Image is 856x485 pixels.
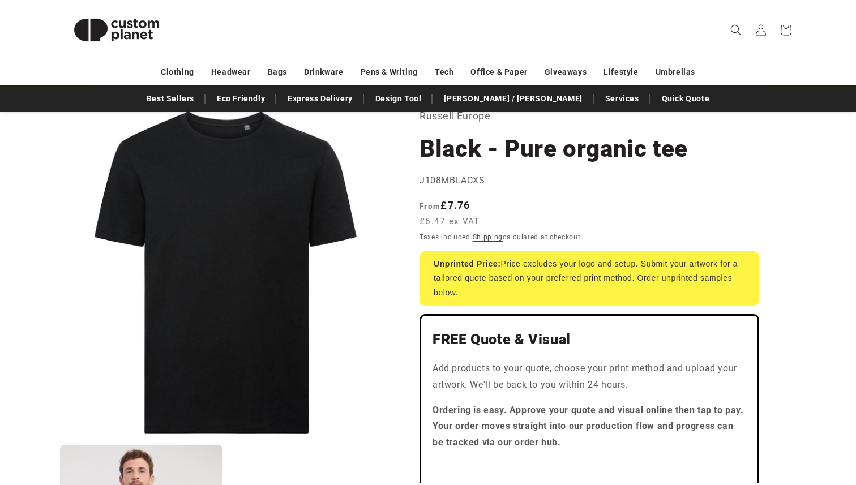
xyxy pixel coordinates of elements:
span: J108MBLACXS [420,175,485,186]
summary: Search [724,18,748,42]
img: Custom Planet [60,5,173,55]
h1: Black - Pure organic tee [420,134,759,164]
p: Add products to your quote, choose your print method and upload your artwork. We'll be back to yo... [433,360,746,393]
a: Eco Friendly [211,89,271,109]
strong: Unprinted Price: [434,259,501,268]
iframe: Customer reviews powered by Trustpilot [433,460,746,471]
a: Office & Paper [470,62,527,82]
a: Quick Quote [656,89,716,109]
iframe: Chat Widget [662,363,856,485]
a: Drinkware [304,62,343,82]
a: Headwear [211,62,251,82]
span: £6.47 ex VAT [420,215,480,228]
span: From [420,201,440,211]
strong: Ordering is easy. Approve your quote and visual online then tap to pay. Your order moves straight... [433,405,744,448]
h2: FREE Quote & Visual [433,331,746,349]
a: Umbrellas [656,62,695,82]
div: Taxes included. calculated at checkout. [420,231,759,243]
a: [PERSON_NAME] / [PERSON_NAME] [438,89,588,109]
a: Design Tool [370,89,427,109]
a: Services [600,89,645,109]
p: Russell Europe [420,107,759,125]
a: Bags [268,62,287,82]
a: Giveaways [545,62,587,82]
strong: £7.76 [420,199,470,211]
a: Lifestyle [604,62,638,82]
div: Price excludes your logo and setup. Submit your artwork for a tailored quote based on your prefer... [420,251,759,306]
a: Best Sellers [141,89,200,109]
a: Tech [435,62,453,82]
a: Clothing [161,62,194,82]
a: Express Delivery [282,89,358,109]
a: Shipping [473,233,503,241]
a: Pens & Writing [361,62,418,82]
